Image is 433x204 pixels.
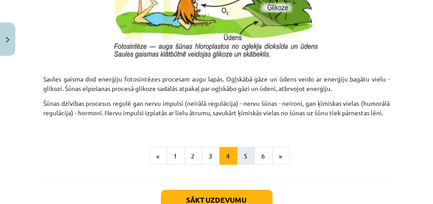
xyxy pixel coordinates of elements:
[202,147,220,165] button: 3
[219,147,237,165] button: 4
[43,147,390,165] nav: Page navigation example
[237,147,255,165] button: 5
[150,147,167,165] button: «
[184,147,202,165] button: 2
[272,147,290,165] button: »
[43,65,390,93] p: Saules gaisma dod enerģiju fotosintēzes procesam augu lapās. Ogļskābā gāze un ūdens veido ar ener...
[255,147,273,165] button: 6
[6,37,9,43] img: icon-close-lesson-0947bae3869378f0d4975bcd49f059093ad1ed9edebbc8119c70593378902aed.svg
[43,99,390,127] p: Šūnas dzīvības procesus regulē gan nervu impulsi (neirālā regulācija) - nervu šūnas - neironi, ga...
[167,147,185,165] button: 1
